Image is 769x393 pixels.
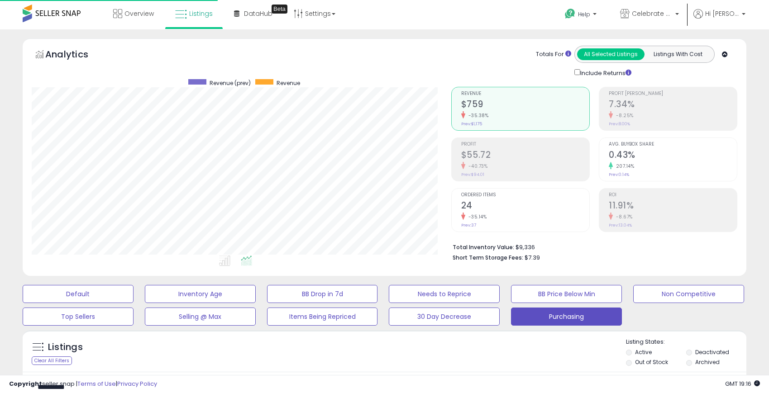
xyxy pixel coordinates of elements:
button: Selling @ Max [145,308,256,326]
small: -8.67% [613,213,633,220]
button: 30 Day Decrease [389,308,500,326]
h2: 7.34% [609,99,737,111]
button: Listings With Cost [644,48,712,60]
small: Prev: $1,175 [461,121,482,127]
span: Profit [461,142,589,147]
label: Archived [695,358,720,366]
span: Ordered Items [461,193,589,198]
span: ROI [609,193,737,198]
small: Prev: $94.01 [461,172,484,177]
div: Tooltip anchor [272,5,287,14]
small: 207.14% [613,163,635,170]
span: DataHub [244,9,272,18]
span: Help [578,10,590,18]
div: Clear All Filters [32,356,72,365]
strong: Copyright [9,379,42,388]
label: Active [635,348,652,356]
h5: Listings [48,341,83,354]
span: $7.39 [525,253,540,262]
b: Total Inventory Value: [453,243,514,251]
h2: $55.72 [461,150,589,162]
h2: $759 [461,99,589,111]
button: Needs to Reprice [389,285,500,303]
label: Deactivated [695,348,729,356]
a: Hi [PERSON_NAME] [693,9,745,29]
div: Totals For [536,50,571,59]
button: BB Price Below Min [511,285,622,303]
small: -8.25% [613,112,634,119]
button: BB Drop in 7d [267,285,378,303]
div: Include Returns [568,67,642,78]
span: Revenue (prev) [210,79,251,87]
span: Revenue [461,91,589,96]
small: -35.38% [465,112,489,119]
button: Purchasing [511,308,622,326]
small: Prev: 8.00% [609,121,630,127]
h2: 11.91% [609,200,737,213]
div: seller snap | | [9,380,157,388]
i: Get Help [564,8,576,19]
span: Hi [PERSON_NAME] [705,9,739,18]
small: Prev: 37 [461,223,476,228]
button: Inventory Age [145,285,256,303]
b: Short Term Storage Fees: [453,254,523,261]
button: Top Sellers [23,308,134,326]
button: Items Being Repriced [267,308,378,326]
span: Avg. Buybox Share [609,142,737,147]
p: Listing States: [626,338,746,346]
small: Prev: 13.04% [609,223,632,228]
small: -35.14% [465,213,487,220]
span: Profit [PERSON_NAME] [609,91,737,96]
span: Revenue [277,79,300,87]
a: Help [558,1,606,29]
h5: Analytics [45,48,106,63]
span: 2025-10-14 19:16 GMT [725,379,760,388]
span: Overview [124,9,154,18]
small: Prev: 0.14% [609,172,629,177]
h2: 0.43% [609,150,737,162]
span: Celebrate Alive [632,9,673,18]
label: Out of Stock [635,358,668,366]
h2: 24 [461,200,589,213]
button: Default [23,285,134,303]
li: $9,336 [453,241,731,252]
small: -40.73% [465,163,488,170]
button: All Selected Listings [577,48,645,60]
span: Listings [189,9,213,18]
button: Non Competitive [633,285,744,303]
